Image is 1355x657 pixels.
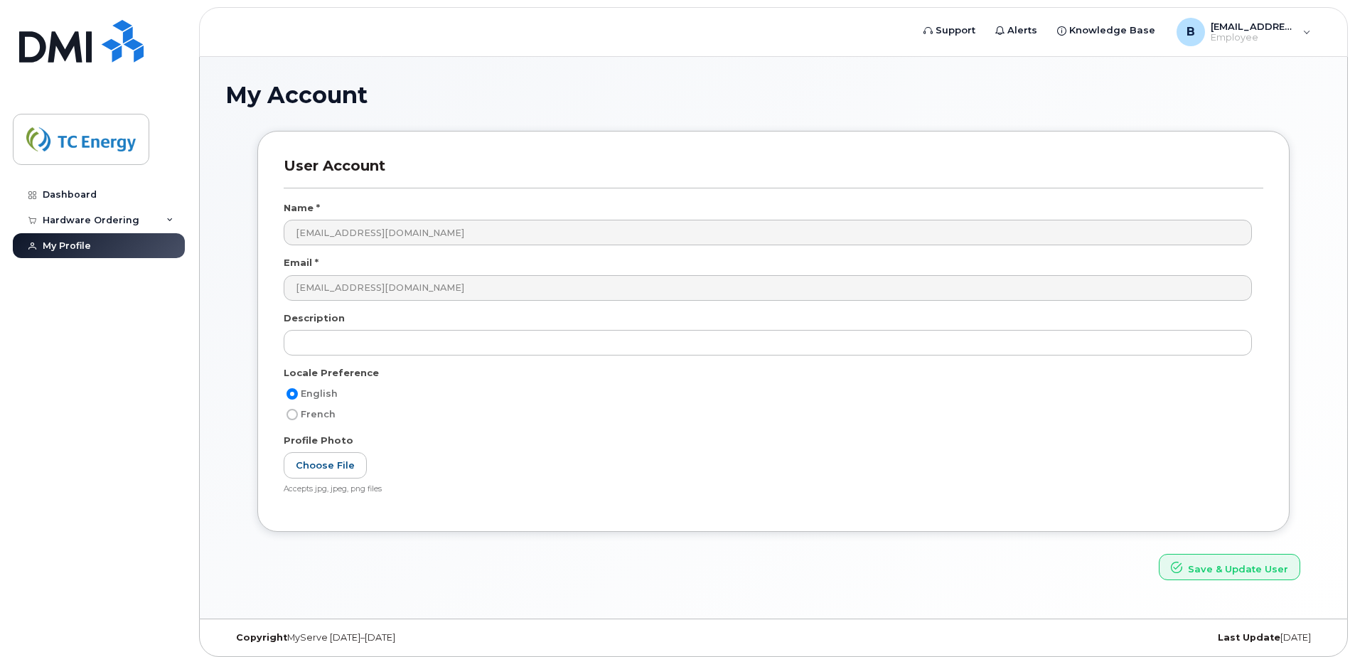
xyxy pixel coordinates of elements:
[225,82,1322,107] h1: My Account
[301,388,338,399] span: English
[284,434,353,447] label: Profile Photo
[301,409,336,420] span: French
[1218,632,1280,643] strong: Last Update
[286,388,298,400] input: English
[284,201,320,215] label: Name *
[284,452,367,479] label: Choose File
[236,632,287,643] strong: Copyright
[225,632,591,643] div: MyServe [DATE]–[DATE]
[284,256,318,269] label: Email *
[284,157,1263,188] h3: User Account
[286,409,298,420] input: French
[284,484,1252,495] div: Accepts jpg, jpeg, png files
[284,311,345,325] label: Description
[956,632,1322,643] div: [DATE]
[284,366,379,380] label: Locale Preference
[1159,554,1300,580] button: Save & Update User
